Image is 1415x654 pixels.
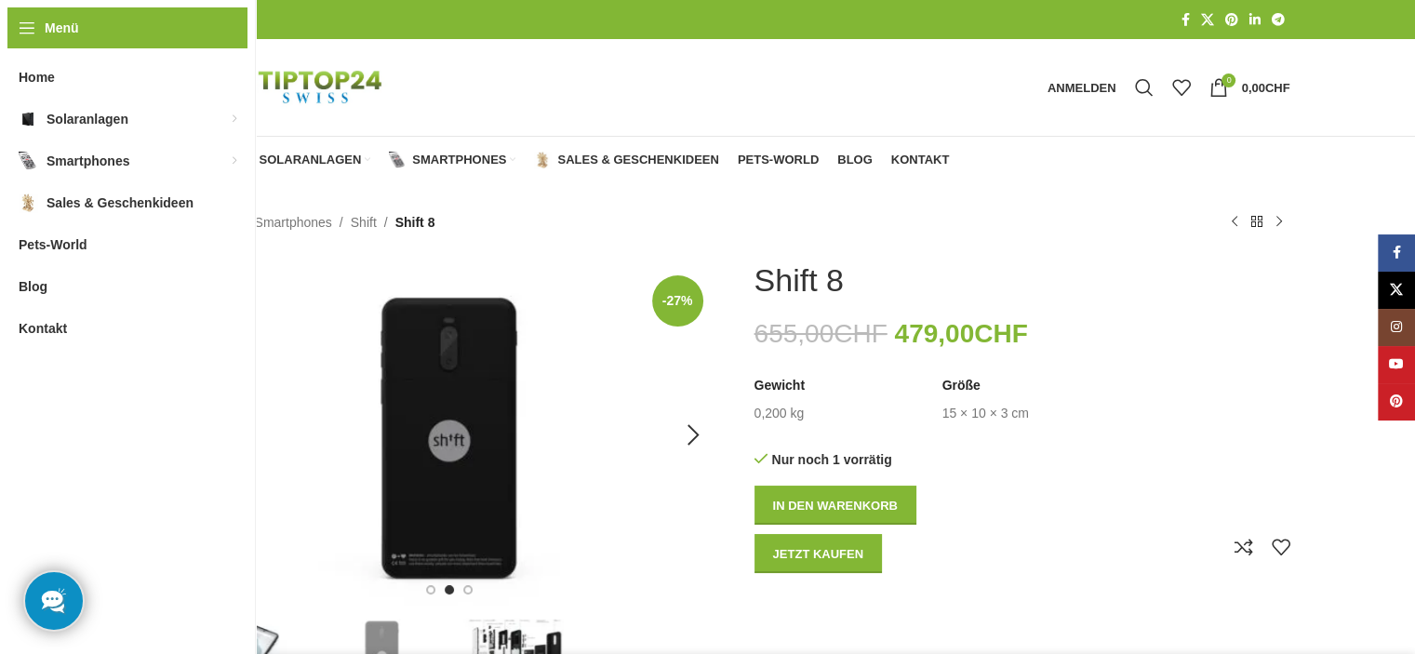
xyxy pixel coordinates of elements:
[172,141,959,179] div: Hauptnavigation
[445,585,454,594] li: Go to slide 2
[181,212,435,233] nav: Breadcrumb
[1221,73,1235,87] span: 0
[942,405,1029,423] td: 15 × 10 × 3 cm
[463,585,473,594] li: Go to slide 3
[426,585,435,594] li: Go to slide 1
[181,79,414,94] a: Logo der Website
[19,270,47,303] span: Blog
[754,377,1290,422] table: Produktdetails
[260,153,362,167] span: Solaranlagen
[255,212,332,233] a: Smartphones
[1378,234,1415,272] a: Facebook Social Link
[19,194,37,212] img: Sales & Geschenkideen
[47,144,129,178] span: Smartphones
[1378,346,1415,383] a: YouTube Social Link
[751,582,1017,634] iframe: Sicherer Rahmen für schnelle Bezahlvorgänge
[1378,309,1415,346] a: Instagram Social Link
[19,228,87,261] span: Pets-World
[19,60,55,94] span: Home
[1048,82,1116,94] span: Anmelden
[1244,7,1266,33] a: LinkedIn Social Link
[891,153,950,167] span: Kontakt
[412,153,506,167] span: Smartphones
[1265,81,1290,95] span: CHF
[754,319,888,348] bdi: 655,00
[1223,211,1246,234] a: Vorheriges Produkt
[47,186,194,220] span: Sales & Geschenkideen
[534,141,718,179] a: Sales & Geschenkideen
[754,486,916,525] button: In den Warenkorb
[652,275,703,327] span: -27%
[1176,7,1195,33] a: Facebook Social Link
[671,412,717,459] div: Next slide
[834,319,888,348] span: CHF
[19,312,67,345] span: Kontakt
[754,261,844,300] h1: Shift 8
[894,319,1027,348] bdi: 479,00
[1199,69,1299,106] a: 0 0,00CHF
[1378,383,1415,420] a: Pinterest Social Link
[891,141,950,179] a: Kontakt
[1125,69,1162,106] a: Suche
[47,102,128,136] span: Solaranlagen
[1220,7,1244,33] a: Pinterest Social Link
[1266,7,1290,33] a: Telegram Social Link
[738,153,819,167] span: Pets-World
[754,451,1013,468] p: Nur noch 1 vorrätig
[389,152,406,168] img: Smartphones
[181,261,717,607] img: SHIFTphone8 20230927.723
[942,377,981,395] span: Größe
[754,377,805,395] span: Gewicht
[557,153,718,167] span: Sales & Geschenkideen
[738,141,819,179] a: Pets-World
[19,152,37,170] img: Smartphones
[351,212,377,233] a: Shift
[1038,69,1126,106] a: Anmelden
[534,152,551,168] img: Sales & Geschenkideen
[1268,211,1290,234] a: Nächstes Produkt
[1241,81,1289,95] bdi: 0,00
[754,534,883,573] button: Jetzt kaufen
[974,319,1028,348] span: CHF
[180,261,719,607] div: 2 / 3
[389,141,515,179] a: Smartphones
[837,153,873,167] span: Blog
[1378,272,1415,309] a: X Social Link
[1195,7,1220,33] a: X Social Link
[395,212,435,233] span: Shift 8
[837,141,873,179] a: Blog
[236,141,371,179] a: Solaranlagen
[1162,69,1199,106] div: Meine Wunschliste
[45,18,79,38] span: Menü
[19,110,37,128] img: Solaranlagen
[754,405,805,423] td: 0,200 kg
